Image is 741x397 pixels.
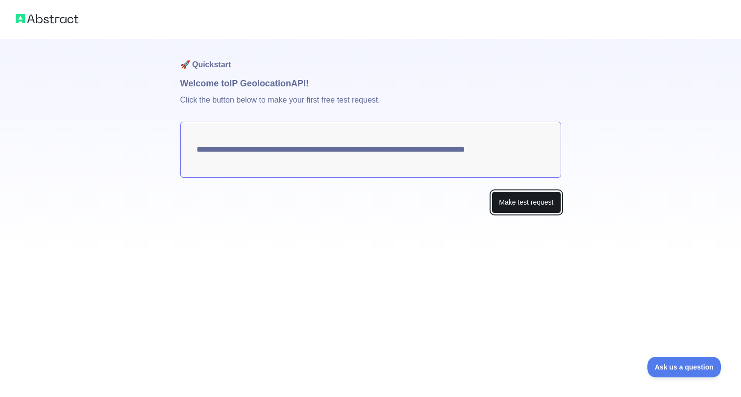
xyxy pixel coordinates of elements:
iframe: Toggle Customer Support [647,357,721,377]
h1: Welcome to IP Geolocation API! [180,77,561,90]
img: Abstract logo [16,12,78,26]
h1: 🚀 Quickstart [180,39,561,77]
button: Make test request [492,191,561,213]
p: Click the button below to make your first free test request. [180,90,561,122]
